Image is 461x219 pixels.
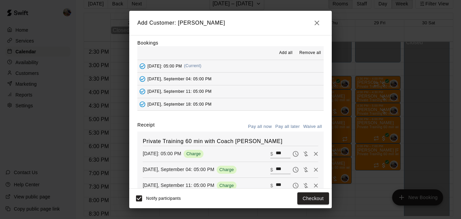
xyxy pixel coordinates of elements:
span: Waive payment [301,182,311,188]
button: Added - Collect Payment [137,99,147,109]
button: Added - Collect Payment[DATE], September 18: 05:00 PM [137,98,324,111]
button: Pay all later [274,121,302,132]
span: Remove all [299,50,321,56]
span: Pay later [291,166,301,172]
button: Remove [311,165,321,175]
span: [DATE]: 05:00 PM [147,63,182,68]
span: [DATE], September 11: 05:00 PM [147,89,212,94]
span: Charge [184,151,204,156]
button: Remove all [297,48,324,58]
span: [DATE], September 18: 05:00 PM [147,102,212,106]
span: [DATE], September 04: 05:00 PM [147,76,212,81]
button: Added - Collect Payment [137,61,147,71]
span: Add all [279,50,293,56]
button: Checkout [297,192,329,205]
p: [DATE], September 11: 05:00 PM [143,182,214,189]
button: Added - Collect Payment[DATE], September 04: 05:00 PM [137,73,324,85]
span: (Current) [184,63,201,68]
label: Bookings [137,40,158,46]
span: Pay later [291,150,301,156]
button: Remove [311,149,321,159]
p: $ [270,166,273,173]
p: $ [270,150,273,157]
button: Waive all [301,121,324,132]
span: Charge [217,183,237,188]
span: Pay later [291,182,301,188]
h6: Private Training 60 min with Coach [PERSON_NAME] [143,137,318,146]
span: Notify participants [146,196,181,201]
button: Added - Collect Payment [137,74,147,84]
p: $ [270,182,273,189]
button: Added - Collect Payment[DATE], September 11: 05:00 PM [137,85,324,98]
span: Waive payment [301,150,311,156]
p: [DATE]: 05:00 PM [143,150,181,157]
button: Added - Collect Payment [137,86,147,97]
button: Add all [275,48,297,58]
button: Pay all now [246,121,274,132]
label: Receipt [137,121,155,132]
button: Remove [311,181,321,191]
h2: Add Customer: [PERSON_NAME] [129,11,332,35]
button: Added - Collect Payment[DATE]: 05:00 PM(Current) [137,60,324,73]
span: Waive payment [301,166,311,172]
p: [DATE], September 04: 05:00 PM [143,166,214,173]
span: Charge [217,167,237,172]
